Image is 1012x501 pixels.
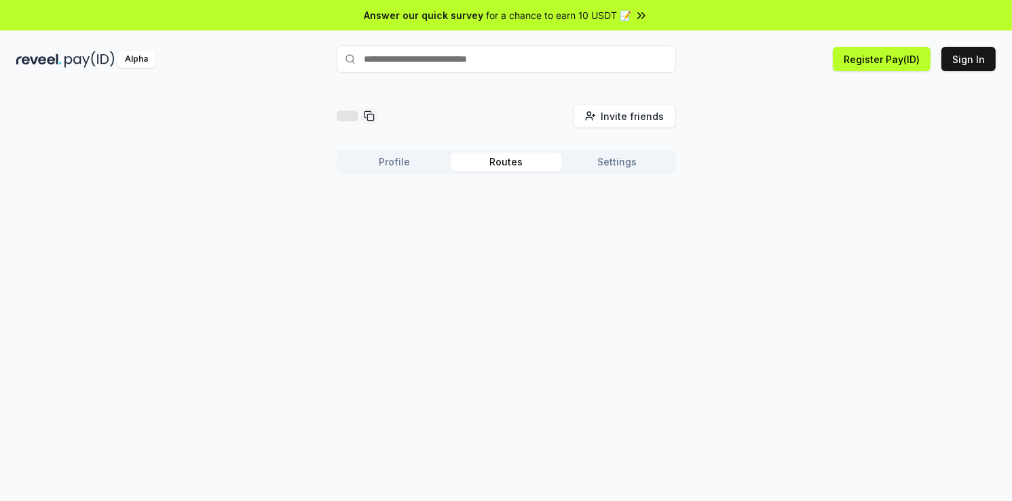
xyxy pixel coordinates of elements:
[601,109,664,123] span: Invite friends
[574,104,676,128] button: Invite friends
[16,51,62,68] img: reveel_dark
[941,47,996,71] button: Sign In
[339,153,451,172] button: Profile
[487,8,632,22] span: for a chance to earn 10 USDT 📝
[833,47,931,71] button: Register Pay(ID)
[64,51,115,68] img: pay_id
[451,153,562,172] button: Routes
[562,153,673,172] button: Settings
[364,8,484,22] span: Answer our quick survey
[117,51,155,68] div: Alpha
